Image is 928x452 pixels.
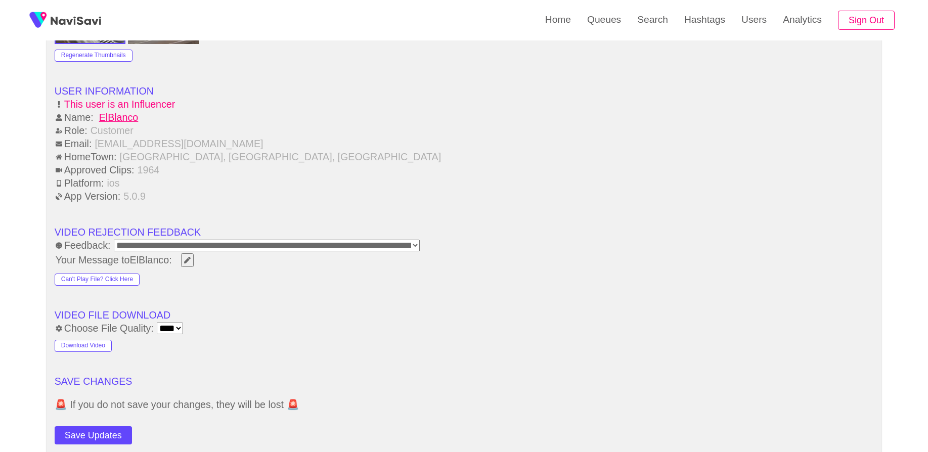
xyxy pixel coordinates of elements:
span: 5.0.9 [122,191,147,202]
span: Approved Clips: [55,164,136,176]
span: [GEOGRAPHIC_DATA], [GEOGRAPHIC_DATA], [GEOGRAPHIC_DATA] [119,151,443,163]
li: USER INFORMATION [55,85,874,98]
button: Regenerate Thumbnails [55,50,132,62]
span: ElBlanco [98,112,140,123]
span: 🚨 If you do not save your changes, they will be lost 🚨 [55,399,874,411]
img: fireSpot [51,15,101,25]
span: ios [106,177,120,189]
span: HomeTown: [55,151,118,163]
span: This user is an Influencer [55,99,176,110]
button: Sign Out [838,11,895,30]
span: Name: [55,112,95,123]
span: Feedback: [55,240,112,251]
li: SAVE CHANGES [55,376,874,388]
button: Edit Field [181,253,194,267]
li: VIDEO REJECTION FEEDBACK [55,226,874,238]
button: Can't Play File? Click Here [55,274,140,286]
span: Platform: [55,177,105,189]
span: [EMAIL_ADDRESS][DOMAIN_NAME] [94,138,264,150]
span: Your Message to ElBlanco : [55,254,173,266]
li: VIDEO FILE DOWNLOAD [55,309,874,321]
span: App Version: [55,191,121,202]
button: Save Updates [55,426,132,445]
img: fireSpot [25,8,51,33]
span: Role: [55,125,89,137]
span: 1964 [137,164,161,176]
span: Choose File Quality: [55,323,155,334]
button: Download Video [55,340,112,352]
span: Customer [90,125,135,137]
span: Email: [55,138,93,150]
a: ElBlanco [96,112,874,123]
span: Edit Field [183,257,192,263]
